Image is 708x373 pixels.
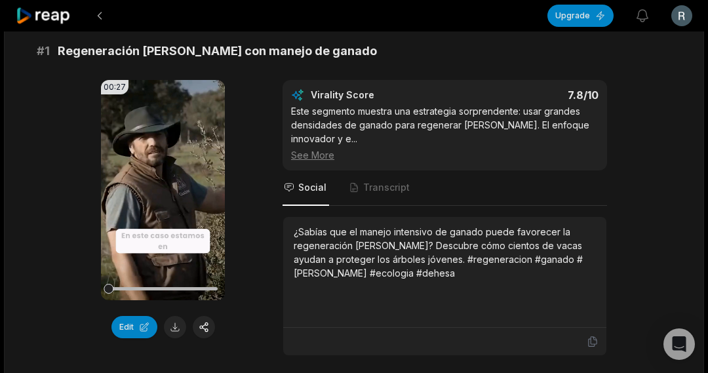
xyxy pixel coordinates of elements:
button: Upgrade [547,5,614,27]
div: Este segmento muestra una estrategia sorprendente: usar grandes densidades de ganado para regener... [291,104,599,162]
div: 7.8 /10 [458,88,599,102]
div: Virality Score [311,88,452,102]
span: Regeneración [PERSON_NAME] con manejo de ganado [58,42,377,60]
video: Your browser does not support mp4 format. [101,80,225,300]
nav: Tabs [283,170,607,206]
span: Transcript [363,181,410,194]
span: # 1 [37,42,50,60]
div: Open Intercom Messenger [663,328,695,360]
span: Social [298,181,326,194]
button: Edit [111,316,157,338]
div: See More [291,148,599,162]
div: ¿Sabías que el manejo intensivo de ganado puede favorecer la regeneración [PERSON_NAME]? Descubre... [294,225,596,280]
